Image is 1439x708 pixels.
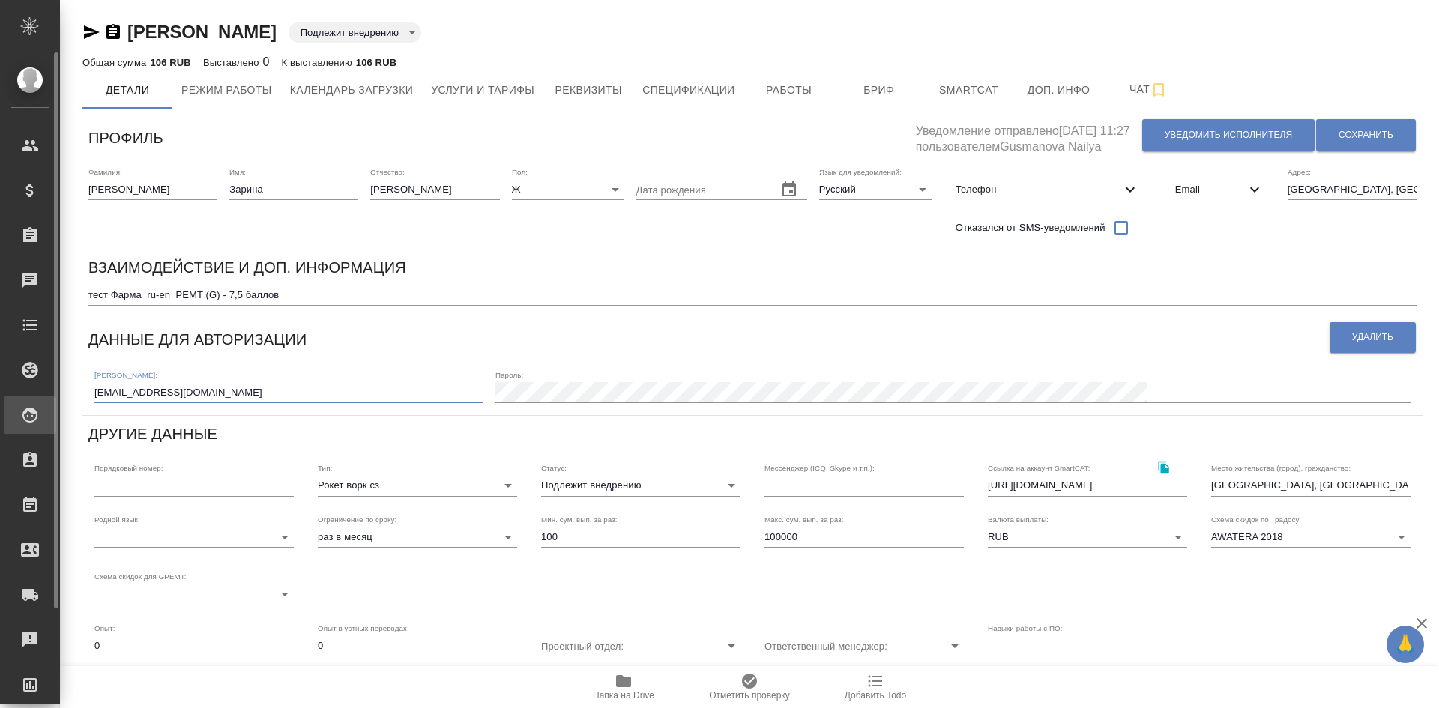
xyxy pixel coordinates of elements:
[561,666,687,708] button: Папка на Drive
[150,57,190,68] p: 106 RUB
[88,327,307,351] h6: Данные для авторизации
[356,57,396,68] p: 106 RUB
[843,81,915,100] span: Бриф
[541,515,618,523] label: Мин. сум. вып. за раз:
[988,515,1049,523] label: Валюта выплаты:
[764,465,875,472] label: Мессенджер (ICQ, Skype и т.п.):
[318,515,396,523] label: Ограничение по сроку:
[290,81,414,100] span: Календарь загрузки
[916,115,1141,155] h5: Уведомление отправлено [DATE] 11:27 пользователем Gusmanova Nailya
[203,57,263,68] p: Выставлено
[541,475,740,496] div: Подлежит внедрению
[296,26,403,39] button: Подлежит внедрению
[82,57,150,68] p: Общая сумма
[127,22,277,42] a: [PERSON_NAME]
[1113,80,1185,99] span: Чат
[370,168,405,175] label: Отчество:
[1330,322,1416,353] button: Удалить
[845,690,906,701] span: Добавить Todo
[819,168,902,175] label: Язык для уведомлений:
[94,465,163,472] label: Порядковый номер:
[812,666,938,708] button: Добавить Todo
[541,465,567,472] label: Статус:
[764,515,844,523] label: Макс. сум. вып. за раз:
[181,81,272,100] span: Режим работы
[1393,629,1418,660] span: 🙏
[88,422,217,446] h6: Другие данные
[1339,129,1393,142] span: Сохранить
[94,624,115,632] label: Опыт:
[721,635,742,656] button: Open
[988,527,1187,548] div: RUB
[94,515,140,523] label: Родной язык:
[552,81,624,100] span: Реквизиты
[318,624,409,632] label: Опыт в устных переводах:
[988,465,1090,472] label: Ссылка на аккаунт SmartCAT:
[88,255,406,279] h6: Взаимодействие и доп. информация
[988,624,1063,632] label: Навыки работы с ПО:
[104,23,122,41] button: Скопировать ссылку
[933,81,1005,100] span: Smartcat
[1163,173,1276,206] div: Email
[944,173,1151,206] div: Телефон
[1148,452,1179,482] button: Скопировать ссылку
[431,81,534,100] span: Услуги и тарифы
[1387,626,1424,663] button: 🙏
[318,465,332,472] label: Тип:
[289,22,421,43] div: Подлежит внедрению
[88,168,122,175] label: Фамилия:
[82,23,100,41] button: Скопировать ссылку для ЯМессенджера
[512,179,624,200] div: Ж
[593,690,654,701] span: Папка на Drive
[229,168,246,175] label: Имя:
[1352,331,1393,344] span: Удалить
[94,573,187,581] label: Схема скидок для GPEMT:
[956,182,1121,197] span: Телефон
[318,527,517,548] div: раз в месяц
[944,635,965,656] button: Open
[642,81,734,100] span: Спецификации
[203,53,270,71] div: 0
[1288,168,1311,175] label: Адрес:
[1023,81,1095,100] span: Доп. инфо
[495,371,523,378] label: Пароль:
[1150,81,1168,99] svg: Подписаться
[753,81,825,100] span: Работы
[1165,129,1292,142] span: Уведомить исполнителя
[709,690,789,701] span: Отметить проверку
[88,126,163,150] h6: Профиль
[1142,119,1315,151] button: Уведомить исполнителя
[1211,515,1301,523] label: Схема скидок по Традосу:
[1175,182,1246,197] span: Email
[1211,465,1351,472] label: Место жительства (город), гражданство:
[1316,119,1416,151] button: Сохранить
[956,220,1105,235] span: Отказался от SMS-уведомлений
[88,289,1417,300] textarea: тест Фарма_ru-en_PEMT (G) - 7,5 баллов
[819,179,932,200] div: Русский
[91,81,163,100] span: Детали
[1211,527,1411,548] div: AWATERA 2018
[282,57,356,68] p: К выставлению
[687,666,812,708] button: Отметить проверку
[318,475,517,496] div: Рокет ворк сз
[512,168,528,175] label: Пол:
[94,371,157,378] label: [PERSON_NAME]:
